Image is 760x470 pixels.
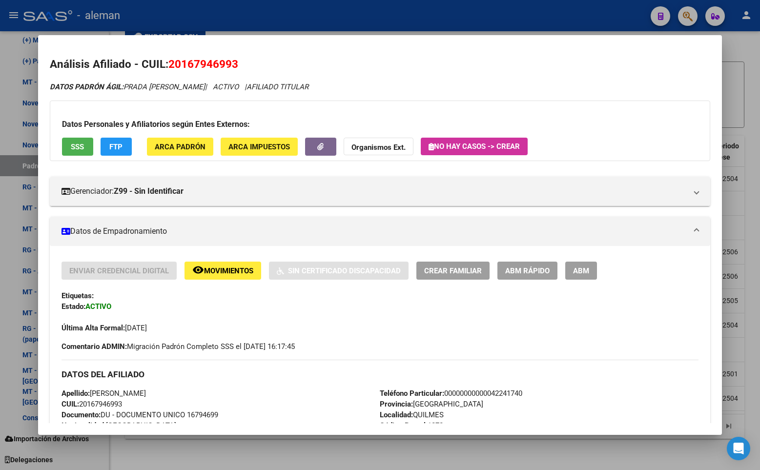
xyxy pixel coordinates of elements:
strong: Z99 - Sin Identificar [114,185,184,197]
i: | ACTIVO | [50,82,308,91]
mat-panel-title: Gerenciador: [62,185,687,197]
span: QUILMES [380,410,444,419]
span: Movimientos [204,266,253,275]
span: [DATE] [62,324,147,332]
strong: Última Alta Formal: [62,324,125,332]
span: 00000000000042241740 [380,389,522,398]
span: [PERSON_NAME] [62,389,146,398]
strong: Comentario ADMIN: [62,342,127,351]
span: Crear Familiar [424,266,482,275]
strong: Teléfono Particular: [380,389,444,398]
span: ARCA Padrón [155,143,205,151]
mat-expansion-panel-header: Datos de Empadronamiento [50,217,710,246]
strong: DATOS PADRÓN ÁGIL: [50,82,123,91]
button: ARCA Padrón [147,138,213,156]
span: No hay casos -> Crear [429,142,520,151]
strong: Organismos Ext. [351,143,406,152]
strong: Provincia: [380,400,413,409]
span: 20167946993 [168,58,238,70]
span: Enviar Credencial Digital [69,266,169,275]
button: FTP [101,138,132,156]
button: Crear Familiar [416,262,490,280]
button: Enviar Credencial Digital [62,262,177,280]
span: Migración Padrón Completo SSS el [DATE] 16:17:45 [62,341,295,352]
mat-icon: remove_red_eye [192,264,204,276]
span: ABM Rápido [505,266,550,275]
h2: Análisis Afiliado - CUIL: [50,56,710,73]
strong: Estado: [62,302,85,311]
span: ARCA Impuestos [228,143,290,151]
span: FTP [109,143,123,151]
span: 1878 [380,421,443,430]
h3: DATOS DEL AFILIADO [62,369,698,380]
div: Open Intercom Messenger [727,437,750,460]
h3: Datos Personales y Afiliatorios según Entes Externos: [62,119,698,130]
strong: Localidad: [380,410,413,419]
span: SSS [71,143,84,151]
span: [GEOGRAPHIC_DATA] [380,400,483,409]
button: Organismos Ext. [344,138,413,156]
button: No hay casos -> Crear [421,138,528,155]
strong: Nacionalidad: [62,421,106,430]
button: ARCA Impuestos [221,138,298,156]
mat-panel-title: Datos de Empadronamiento [62,225,687,237]
strong: Etiquetas: [62,291,94,300]
span: ABM [573,266,589,275]
strong: ACTIVO [85,302,111,311]
mat-expansion-panel-header: Gerenciador:Z99 - Sin Identificar [50,177,710,206]
button: Sin Certificado Discapacidad [269,262,409,280]
span: Sin Certificado Discapacidad [288,266,401,275]
strong: Código Postal: [380,421,428,430]
span: AFILIADO TITULAR [246,82,308,91]
strong: CUIL: [62,400,79,409]
span: 20167946993 [62,400,122,409]
button: SSS [62,138,93,156]
span: [GEOGRAPHIC_DATA] [62,421,176,430]
strong: Apellido: [62,389,90,398]
span: PRADA [PERSON_NAME] [50,82,205,91]
button: Movimientos [185,262,261,280]
span: DU - DOCUMENTO UNICO 16794699 [62,410,218,419]
strong: Documento: [62,410,101,419]
button: ABM Rápido [497,262,557,280]
button: ABM [565,262,597,280]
